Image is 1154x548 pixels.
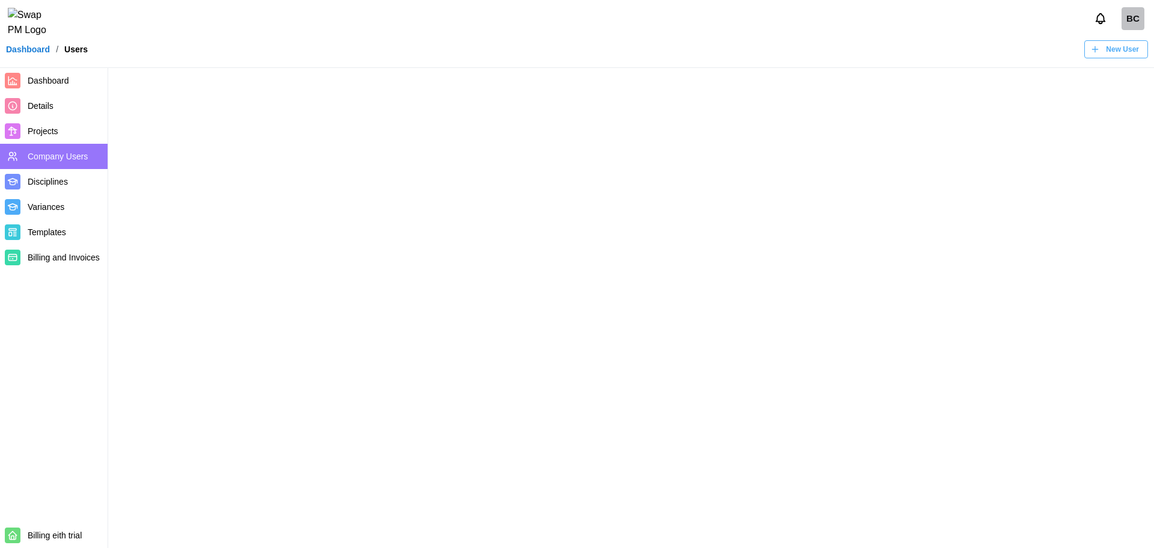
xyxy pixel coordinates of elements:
[28,253,100,262] span: Billing and Invoices
[28,152,88,161] span: Company Users
[1084,40,1148,58] button: New User
[1090,8,1111,29] button: Notifications
[28,126,58,136] span: Projects
[28,76,69,85] span: Dashboard
[64,45,88,54] div: Users
[1122,7,1144,30] div: BC
[28,227,66,237] span: Templates
[28,531,82,540] span: Billing eith trial
[28,101,53,111] span: Details
[28,202,64,212] span: Variances
[8,8,56,38] img: Swap PM Logo
[28,177,68,186] span: Disciplines
[56,45,58,54] div: /
[1106,41,1139,58] span: New User
[6,45,50,54] a: Dashboard
[1122,7,1144,30] a: Billing check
